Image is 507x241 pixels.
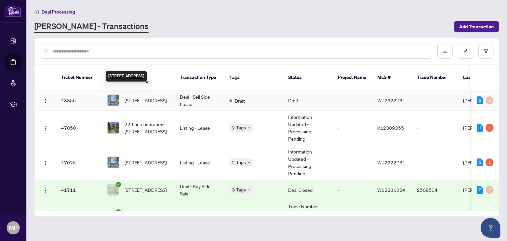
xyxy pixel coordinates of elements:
span: [STREET_ADDRESS] [124,97,167,104]
span: 2 Tags [232,124,246,131]
td: 47050 [56,111,102,145]
button: Add Transaction [454,21,499,32]
td: Listing - Lease [175,111,224,145]
th: MLS # [372,65,412,90]
td: Deal - Sell Side Lease [175,200,224,235]
button: filter [478,44,493,59]
span: edit [463,49,468,53]
span: [STREET_ADDRESS] [124,159,167,166]
div: 2 [477,186,483,194]
span: X12309355 [377,125,404,131]
td: Draft [283,90,332,111]
span: filter [484,49,488,53]
img: thumbnail-img [108,157,119,168]
span: home [34,10,39,14]
div: 1 [486,124,493,132]
button: Logo [40,122,51,133]
td: Trade Number Generated - Pending Information [283,200,332,235]
img: Logo [43,126,48,131]
th: Property Address [102,65,175,90]
button: edit [458,44,473,59]
th: Status [283,65,332,90]
td: Information Updated - Processing Pending [283,111,332,145]
span: [STREET_ADDRESS] [124,186,167,193]
span: W12231064 [377,187,405,193]
td: - [412,145,458,180]
td: 2509013 [412,200,458,235]
td: 2509534 [412,180,458,200]
img: Logo [43,160,48,166]
div: 1 [477,158,483,166]
div: 1 [477,124,483,132]
th: Project Name [332,65,372,90]
span: down [247,126,251,129]
button: download [437,44,453,59]
span: down [247,188,251,191]
img: Logo [43,98,48,104]
span: W12322761 [377,97,405,103]
td: - [412,111,458,145]
span: check-circle [116,209,121,215]
span: MP [9,223,17,232]
td: - [332,180,372,200]
div: 1 [486,158,493,166]
span: check-circle [116,182,121,187]
th: Ticket Number [56,65,102,90]
img: thumbnail-img [108,122,119,133]
img: thumbnail-img [108,184,119,195]
a: [PERSON_NAME] - Transactions [34,21,149,33]
span: 229 one bedroom-[STREET_ADDRESS] [124,120,169,135]
button: Open asap [481,218,500,238]
img: Logo [43,188,48,193]
td: - [332,90,372,111]
th: Tags [224,65,283,90]
th: Trade Number [412,65,458,90]
td: - [412,90,458,111]
span: download [443,49,447,53]
td: 47025 [56,145,102,180]
span: Deal Processing [42,9,75,15]
td: 40930 [56,200,102,235]
button: Logo [40,185,51,195]
th: Transaction Type [175,65,224,90]
span: Add Transaction [459,21,494,32]
span: 3 Tags [232,186,246,193]
td: - [332,111,372,145]
div: 0 [486,96,493,104]
td: 48855 [56,90,102,111]
span: 2 Tags [232,158,246,166]
span: W12322761 [377,159,405,165]
td: - [332,145,372,180]
td: Deal - Sell Side Lease [175,90,224,111]
div: 1 [477,96,483,104]
img: thumbnail-img [108,95,119,106]
td: - [332,200,372,235]
div: [STREET_ADDRESS] [106,71,147,82]
img: logo [5,5,21,17]
td: Information Updated - Processing Pending [283,145,332,180]
button: Logo [40,95,51,106]
button: Logo [40,157,51,168]
td: Deal - Buy Side Sale [175,180,224,200]
span: Draft [235,97,245,104]
td: Listing - Lease [175,145,224,180]
td: Deal Closed [283,180,332,200]
div: 0 [486,186,493,194]
span: down [247,161,251,164]
td: 41711 [56,180,102,200]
